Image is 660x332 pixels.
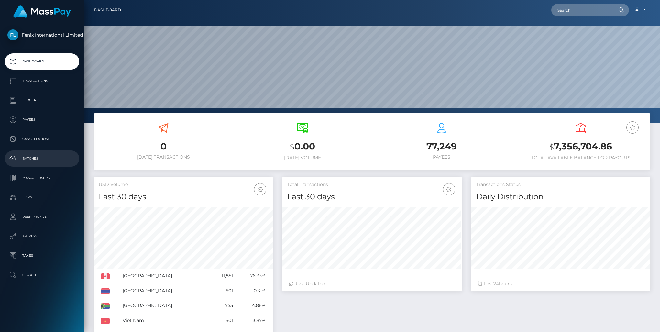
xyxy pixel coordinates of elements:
a: Transactions [5,73,79,89]
h3: 0.00 [238,140,367,153]
td: 755 [209,298,235,313]
td: 4.86% [235,298,268,313]
a: Cancellations [5,131,79,147]
h4: Last 30 days [287,191,456,203]
img: Fenix International Limited [7,29,18,40]
p: Search [7,270,77,280]
td: [GEOGRAPHIC_DATA] [120,298,209,313]
a: Ledger [5,92,79,108]
span: Fenix International Limited [5,32,79,38]
td: 11,851 [209,269,235,283]
h4: Daily Distribution [476,191,645,203]
td: 601 [209,313,235,328]
a: Manage Users [5,170,79,186]
p: Dashboard [7,57,77,66]
small: $ [549,142,554,151]
p: Batches [7,154,77,163]
h6: Total Available Balance for Payouts [516,155,645,160]
div: Just Updated [289,281,455,287]
td: 76.33% [235,269,268,283]
h3: 77,249 [377,140,506,153]
h3: 0 [99,140,228,153]
td: 10.31% [235,283,268,298]
a: Links [5,189,79,205]
h5: USD Volume [99,182,268,188]
a: Batches [5,150,79,167]
td: 1,601 [209,283,235,298]
a: Search [5,267,79,283]
p: Links [7,193,77,202]
a: API Keys [5,228,79,244]
a: Taxes [5,248,79,264]
img: MassPay Logo [13,5,71,18]
p: Payees [7,115,77,125]
p: Cancellations [7,134,77,144]
h3: 7,356,704.86 [516,140,645,153]
h6: Payees [377,154,506,160]
h5: Transactions Status [476,182,645,188]
p: Manage Users [7,173,77,183]
a: Payees [5,112,79,128]
h4: Last 30 days [99,191,268,203]
img: CA.png [101,273,110,279]
img: VN.png [101,318,110,324]
p: Ledger [7,95,77,105]
p: User Profile [7,212,77,222]
div: Last hours [478,281,644,287]
a: Dashboard [5,53,79,70]
td: 3.87% [235,313,268,328]
p: Taxes [7,251,77,260]
a: Dashboard [94,3,121,17]
td: Viet Nam [120,313,209,328]
img: TH.png [101,288,110,294]
img: ZA.png [101,303,110,309]
a: User Profile [5,209,79,225]
h6: [DATE] Volume [238,155,367,160]
td: [GEOGRAPHIC_DATA] [120,283,209,298]
small: $ [290,142,294,151]
input: Search... [551,4,612,16]
td: [GEOGRAPHIC_DATA] [120,269,209,283]
span: 24 [493,281,499,287]
p: Transactions [7,76,77,86]
p: API Keys [7,231,77,241]
h5: Total Transactions [287,182,456,188]
h6: [DATE] Transactions [99,154,228,160]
